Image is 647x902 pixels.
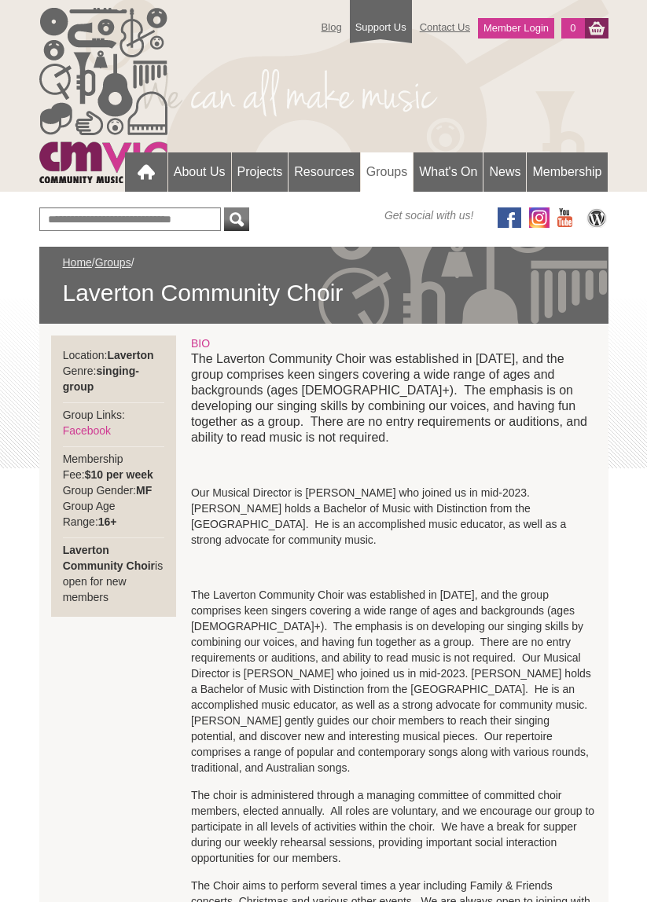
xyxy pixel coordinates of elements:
[51,335,176,616] div: Location: Genre: Group Links: Membership Fee: Group Gender: Group Age Range: is open for new members
[414,152,483,192] a: What's On
[585,207,608,228] img: CMVic Blog
[63,424,111,437] a: Facebook
[483,152,526,192] a: News
[63,255,585,308] div: / /
[191,351,596,445] p: The Laverton Community Choir was established in [DATE], and the group comprises keen singers cove...
[191,335,596,351] div: BIO
[289,152,359,192] a: Resources
[63,365,139,393] strong: singing-group
[191,587,596,775] p: The Laverton Community Choir was established in [DATE], and the group comprises keen singers cove...
[529,207,550,228] img: icon-instagram.png
[314,13,350,41] a: Blog
[63,256,92,269] a: Home
[107,349,153,361] strong: Laverton
[191,787,596,866] p: The choir is administered through a managing committee of committed choir members, elected annual...
[412,13,478,41] a: Contact Us
[136,484,152,497] strong: MF
[39,8,167,183] img: cmvic_logo.png
[478,18,554,38] a: Member Login
[63,278,585,308] span: Laverton Community Choir
[95,256,131,269] a: Groups
[98,515,117,528] strong: 16+
[168,152,231,192] a: About Us
[63,544,155,572] strong: Laverton Community Choir
[527,152,607,192] a: Membership
[361,152,413,192] a: Groups
[561,18,584,38] a: 0
[232,152,289,192] a: Projects
[85,468,153,481] strong: $10 per week
[384,207,474,223] span: Get social with us!
[191,485,596,548] p: Our Musical Director is [PERSON_NAME] who joined us in mid-2023. [PERSON_NAME] holds a Bachelor o...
